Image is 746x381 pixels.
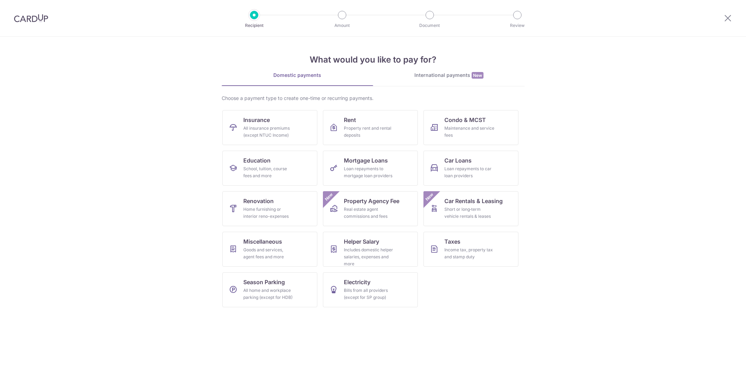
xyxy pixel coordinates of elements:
span: Mortgage Loans [344,156,388,165]
div: Income tax, property tax and stamp duty [444,246,495,260]
div: Real estate agent commissions and fees [344,206,394,220]
p: Recipient [228,22,280,29]
a: EducationSchool, tuition, course fees and more [222,151,317,186]
div: All home and workplace parking (except for HDB) [243,287,294,301]
span: New [323,191,334,203]
a: ElectricityBills from all providers (except for SP group) [323,272,418,307]
div: Maintenance and service fees [444,125,495,139]
div: School, tuition, course fees and more [243,165,294,179]
a: MiscellaneousGoods and services, agent fees and more [222,232,317,267]
p: Review [492,22,543,29]
span: Property Agency Fee [344,197,399,205]
a: Season ParkingAll home and workplace parking (except for HDB) [222,272,317,307]
a: InsuranceAll insurance premiums (except NTUC Income) [222,110,317,145]
div: Domestic payments [222,72,373,79]
a: Mortgage LoansLoan repayments to mortgage loan providers [323,151,418,186]
a: RentProperty rent and rental deposits [323,110,418,145]
p: Amount [316,22,368,29]
span: Insurance [243,116,270,124]
a: RenovationHome furnishing or interior reno-expenses [222,191,317,226]
a: Condo & MCSTMaintenance and service fees [423,110,518,145]
div: International payments [373,72,525,79]
span: New [423,191,435,203]
span: Rent [344,116,356,124]
div: Short or long‑term vehicle rentals & leases [444,206,495,220]
div: Loan repayments to mortgage loan providers [344,165,394,179]
div: Goods and services, agent fees and more [243,246,294,260]
span: Electricity [344,278,370,286]
div: Choose a payment type to create one-time or recurring payments. [222,95,525,102]
a: TaxesIncome tax, property tax and stamp duty [423,232,518,267]
span: Miscellaneous [243,237,282,246]
div: Bills from all providers (except for SP group) [344,287,394,301]
img: CardUp [14,14,48,22]
span: Renovation [243,197,274,205]
span: Season Parking [243,278,285,286]
a: Car Rentals & LeasingShort or long‑term vehicle rentals & leasesNew [423,191,518,226]
div: All insurance premiums (except NTUC Income) [243,125,294,139]
span: Education [243,156,271,165]
span: Helper Salary [344,237,379,246]
span: Condo & MCST [444,116,486,124]
div: Loan repayments to car loan providers [444,165,495,179]
div: Includes domestic helper salaries, expenses and more [344,246,394,267]
span: Taxes [444,237,460,246]
div: Home furnishing or interior reno-expenses [243,206,294,220]
span: New [472,72,483,79]
h4: What would you like to pay for? [222,53,525,66]
span: Car Loans [444,156,472,165]
a: Helper SalaryIncludes domestic helper salaries, expenses and more [323,232,418,267]
span: Car Rentals & Leasing [444,197,503,205]
div: Property rent and rental deposits [344,125,394,139]
p: Document [404,22,456,29]
a: Car LoansLoan repayments to car loan providers [423,151,518,186]
a: Property Agency FeeReal estate agent commissions and feesNew [323,191,418,226]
